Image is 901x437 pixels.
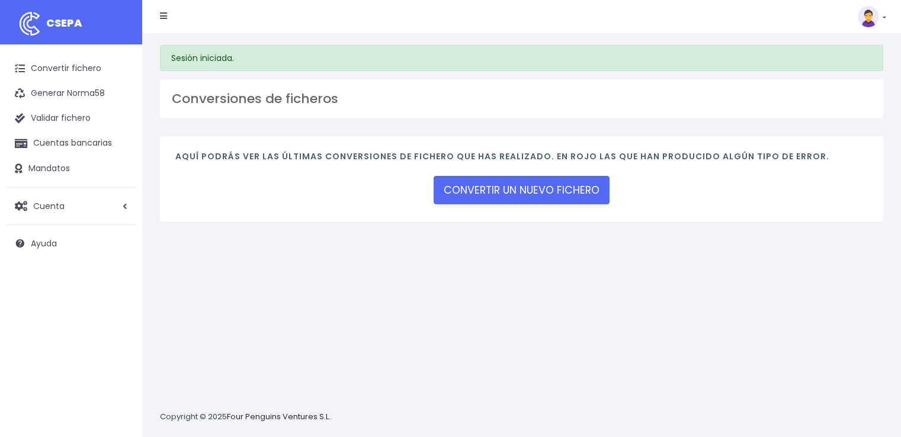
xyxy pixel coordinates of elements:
[31,237,57,249] span: Ayuda
[227,411,331,422] a: Four Penguins Ventures S.L.
[6,106,136,131] a: Validar fichero
[6,231,136,256] a: Ayuda
[858,6,879,27] img: profile
[46,15,82,30] span: CSEPA
[33,200,65,211] span: Cuenta
[6,56,136,81] a: Convertir fichero
[434,176,610,204] a: CONVERTIR UN NUEVO FICHERO
[6,131,136,156] a: Cuentas bancarias
[6,156,136,181] a: Mandatos
[6,194,136,218] a: Cuenta
[15,9,44,38] img: logo
[160,45,883,71] div: Sesión iniciada.
[6,81,136,106] a: Generar Norma58
[172,91,871,107] h3: Conversiones de ficheros
[175,152,868,168] h4: Aquí podrás ver las últimas conversiones de fichero que has realizado. En rojo las que han produc...
[160,411,332,423] p: Copyright © 2025 .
